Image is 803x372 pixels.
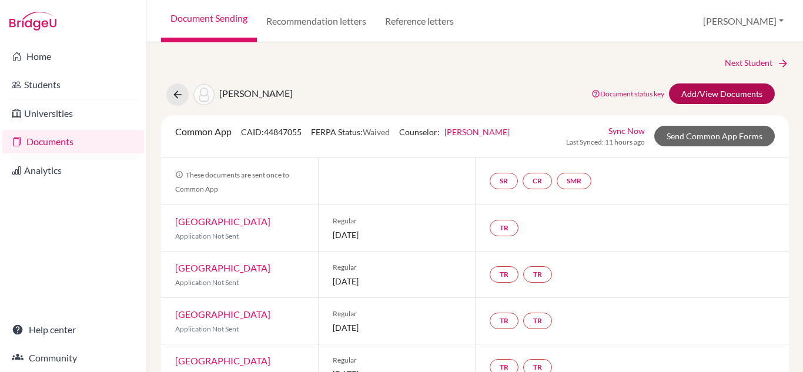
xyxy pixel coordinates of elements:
span: These documents are sent once to Common App [175,170,289,193]
span: Application Not Sent [175,232,239,240]
span: Application Not Sent [175,324,239,333]
a: Document status key [591,89,664,98]
a: CR [523,173,552,189]
a: [GEOGRAPHIC_DATA] [175,262,270,273]
a: Home [2,45,144,68]
span: Counselor: [399,127,510,137]
a: Community [2,346,144,370]
span: Regular [333,309,461,319]
span: Regular [333,355,461,366]
span: Common App [175,126,232,137]
a: TR [490,266,518,283]
a: Help center [2,318,144,341]
a: Next Student [725,56,789,69]
a: TR [523,266,552,283]
a: Analytics [2,159,144,182]
a: TR [523,313,552,329]
span: [DATE] [333,229,461,241]
span: Regular [333,262,461,273]
button: [PERSON_NAME] [698,10,789,32]
a: [PERSON_NAME] [444,127,510,137]
span: Application Not Sent [175,278,239,287]
a: Students [2,73,144,96]
a: TR [490,313,518,329]
a: [GEOGRAPHIC_DATA] [175,355,270,366]
a: [GEOGRAPHIC_DATA] [175,309,270,320]
span: Waived [363,127,390,137]
a: Documents [2,130,144,153]
a: Sync Now [608,125,645,137]
span: [PERSON_NAME] [219,88,293,99]
span: [DATE] [333,275,461,287]
a: SR [490,173,518,189]
span: CAID: 44847055 [241,127,302,137]
a: Send Common App Forms [654,126,775,146]
img: Bridge-U [9,12,56,31]
a: SMR [557,173,591,189]
a: TR [490,220,518,236]
a: [GEOGRAPHIC_DATA] [175,216,270,227]
a: Add/View Documents [669,83,775,104]
span: [DATE] [333,321,461,334]
span: Last Synced: 11 hours ago [566,137,645,148]
span: Regular [333,216,461,226]
a: Universities [2,102,144,125]
span: FERPA Status: [311,127,390,137]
